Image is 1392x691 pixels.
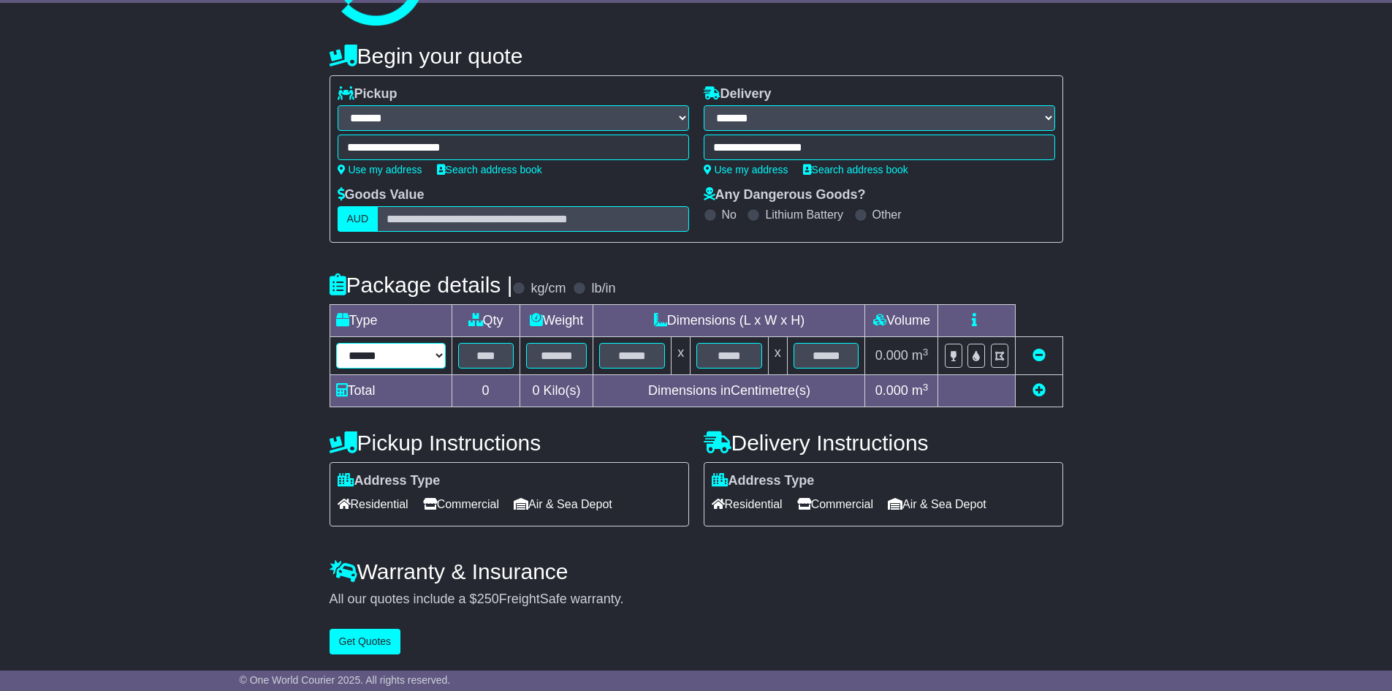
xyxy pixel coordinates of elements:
[338,86,398,102] label: Pickup
[704,431,1063,455] h4: Delivery Instructions
[1032,348,1046,363] a: Remove this item
[797,493,873,516] span: Commercial
[1032,383,1046,398] a: Add new item
[330,431,689,455] h4: Pickup Instructions
[591,281,615,297] label: lb/in
[704,187,866,203] label: Any Dangerous Goods?
[712,493,783,516] span: Residential
[593,305,865,337] td: Dimensions (L x W x H)
[593,375,865,407] td: Dimensions in Centimetre(s)
[338,164,422,175] a: Use my address
[330,44,1063,68] h4: Begin your quote
[338,493,408,516] span: Residential
[437,164,542,175] a: Search address book
[712,473,815,489] label: Address Type
[477,592,499,606] span: 250
[520,375,593,407] td: Kilo(s)
[872,208,902,222] label: Other
[923,347,929,358] sup: 3
[888,493,986,516] span: Air & Sea Depot
[330,592,1063,608] div: All our quotes include a $ FreightSafe warranty.
[875,383,908,398] span: 0.000
[530,281,566,297] label: kg/cm
[330,559,1063,584] h4: Warranty & Insurance
[923,382,929,393] sup: 3
[338,206,379,232] label: AUD
[672,337,691,375] td: x
[330,305,452,337] td: Type
[240,674,451,686] span: © One World Courier 2025. All rights reserved.
[452,375,520,407] td: 0
[704,86,772,102] label: Delivery
[520,305,593,337] td: Weight
[768,337,787,375] td: x
[765,208,843,222] label: Lithium Battery
[875,348,908,363] span: 0.000
[704,164,788,175] a: Use my address
[865,305,938,337] td: Volume
[330,629,401,654] button: Get Quotes
[532,383,539,398] span: 0
[330,375,452,407] td: Total
[803,164,908,175] a: Search address book
[514,493,612,516] span: Air & Sea Depot
[722,208,737,222] label: No
[452,305,520,337] td: Qty
[912,383,929,398] span: m
[338,473,441,489] label: Address Type
[912,348,929,363] span: m
[330,273,513,297] h4: Package details |
[423,493,499,516] span: Commercial
[338,187,425,203] label: Goods Value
